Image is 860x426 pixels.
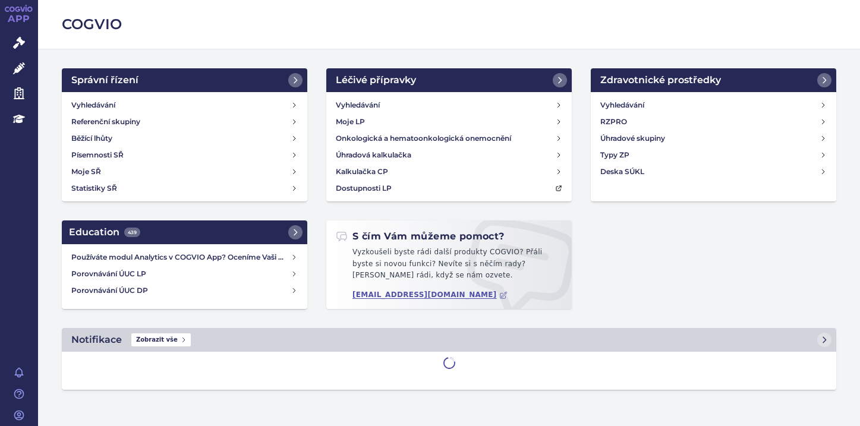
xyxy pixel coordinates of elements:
h2: Zdravotnické prostředky [600,73,721,87]
a: Písemnosti SŘ [67,147,303,163]
a: Statistiky SŘ [67,180,303,197]
p: Vyzkoušeli byste rádi další produkty COGVIO? Přáli byste si novou funkci? Nevíte si s něčím rady?... [336,247,562,286]
a: Education439 [62,220,307,244]
a: Onkologická a hematoonkologická onemocnění [331,130,567,147]
h4: Porovnávání ÚUC DP [71,285,291,296]
a: RZPRO [596,113,831,130]
h4: Statistiky SŘ [71,182,117,194]
a: NotifikaceZobrazit vše [62,328,836,352]
a: Porovnávání ÚUC DP [67,282,303,299]
h2: COGVIO [62,14,836,34]
a: Používáte modul Analytics v COGVIO App? Oceníme Vaši zpětnou vazbu! [67,249,303,266]
h4: Úhradové skupiny [600,132,665,144]
h4: Kalkulačka CP [336,166,388,178]
h4: Běžící lhůty [71,132,112,144]
a: [EMAIL_ADDRESS][DOMAIN_NAME] [352,291,508,299]
a: Úhradové skupiny [596,130,831,147]
a: Vyhledávání [331,97,567,113]
h2: Léčivé přípravky [336,73,416,87]
h4: Moje SŘ [71,166,101,178]
a: Referenční skupiny [67,113,303,130]
h2: Education [69,225,140,239]
a: Kalkulačka CP [331,163,567,180]
h4: Onkologická a hematoonkologická onemocnění [336,132,511,144]
h4: RZPRO [600,116,627,128]
h4: Porovnávání ÚUC LP [71,268,291,280]
a: Správní řízení [62,68,307,92]
a: Typy ZP [596,147,831,163]
h2: Notifikace [71,333,122,347]
h4: Vyhledávání [336,99,380,111]
h4: Písemnosti SŘ [71,149,124,161]
a: Porovnávání ÚUC LP [67,266,303,282]
a: Úhradová kalkulačka [331,147,567,163]
h2: Správní řízení [71,73,138,87]
a: Léčivé přípravky [326,68,572,92]
h4: Typy ZP [600,149,629,161]
h4: Referenční skupiny [71,116,140,128]
span: 439 [124,228,140,237]
h4: Vyhledávání [71,99,115,111]
a: Dostupnosti LP [331,180,567,197]
h4: Deska SÚKL [600,166,644,178]
a: Deska SÚKL [596,163,831,180]
a: Běžící lhůty [67,130,303,147]
h4: Používáte modul Analytics v COGVIO App? Oceníme Vaši zpětnou vazbu! [71,251,291,263]
a: Moje LP [331,113,567,130]
h2: S čím Vám můžeme pomoct? [336,230,505,243]
a: Zdravotnické prostředky [591,68,836,92]
h4: Vyhledávání [600,99,644,111]
a: Vyhledávání [596,97,831,113]
h4: Úhradová kalkulačka [336,149,411,161]
h4: Moje LP [336,116,365,128]
a: Vyhledávání [67,97,303,113]
h4: Dostupnosti LP [336,182,392,194]
span: Zobrazit vše [131,333,191,346]
a: Moje SŘ [67,163,303,180]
